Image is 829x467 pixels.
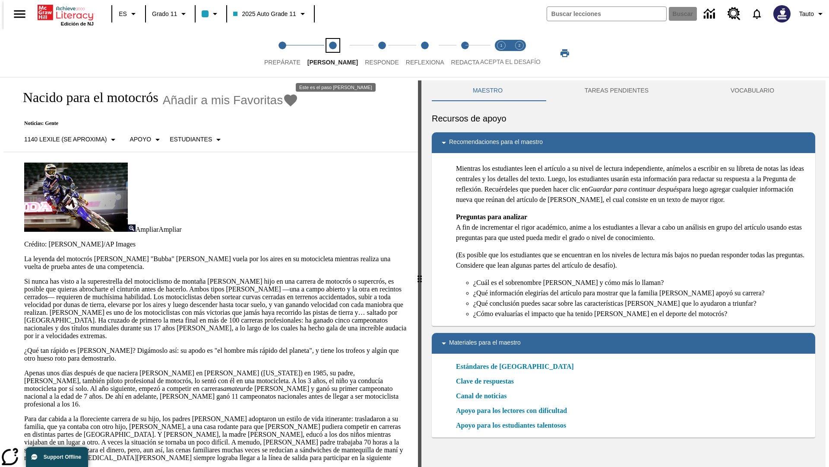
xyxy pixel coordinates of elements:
[307,59,358,66] span: [PERSON_NAME]
[451,59,480,66] span: Redacta
[489,29,514,77] button: Acepta el desafío lee step 1 of 2
[24,163,128,232] img: El corredor de motocrós James Stewart vuela por los aires en su motocicleta de montaña.
[444,29,487,77] button: Redacta step 5 of 5
[456,212,808,243] p: A fin de incrementar el rigor académico, anime a los estudiantes a llevar a cabo un análisis en g...
[61,21,94,26] span: Edición de NJ
[14,120,298,127] p: Noticias: Gente
[551,45,579,61] button: Imprimir
[432,80,815,101] div: Instructional Panel Tabs
[166,132,227,147] button: Seleccionar estudiante
[115,6,142,22] button: Lenguaje: ES, Selecciona un idioma
[699,2,722,26] a: Centro de información
[547,7,666,21] input: Buscar campo
[7,1,32,27] button: Abrir el menú lateral
[768,3,796,25] button: Escoja un nuevo avatar
[358,29,406,77] button: Responde step 3 of 5
[480,58,541,65] span: ACEPTA EL DESAFÍO
[746,3,768,25] a: Notificaciones
[432,132,815,153] div: Recomendaciones para el maestro
[456,361,579,372] a: Estándares de [GEOGRAPHIC_DATA]
[507,29,532,77] button: Acepta el desafío contesta step 2 of 2
[152,10,177,19] span: Grado 11
[456,406,572,416] a: Apoyo para los lectores con dificultad
[500,43,502,48] text: 1
[432,112,815,125] h6: Recursos de apoyo
[24,135,107,144] p: 1140 Lexile (Se aproxima)
[21,132,122,147] button: Seleccione Lexile, 1140 Lexile (Se aproxima)
[230,6,311,22] button: Clase: 2025 Auto Grade 11, Selecciona una clase
[473,298,808,309] li: ¿Qué conclusión puedes sacar sobre las características [PERSON_NAME] que lo ayudaron a triunfar?
[518,43,520,48] text: 2
[257,29,307,77] button: Prepárate step 1 of 5
[296,83,376,92] div: Este es el paso [PERSON_NAME]
[14,90,158,106] h1: Nacido para el motocrós
[198,6,224,22] button: El color de la clase es azul claro. Cambiar el color de la clase.
[24,369,408,408] p: Apenas unos días después de que naciera [PERSON_NAME] en [PERSON_NAME] ([US_STATE]) en 1985, su p...
[690,80,815,101] button: VOCABULARIO
[44,454,81,460] span: Support Offline
[158,226,181,233] span: Ampliar
[456,213,527,221] strong: Preguntas para analizar
[126,132,166,147] button: Tipo de apoyo, Apoyo
[432,333,815,354] div: Materiales para el maestro
[223,385,246,392] em: amateur
[233,10,296,19] span: 2025 Auto Grade 11
[456,163,808,205] p: Mientras los estudiantes leen el artículo a su nivel de lectura independiente, anímelos a escribi...
[544,80,690,101] button: TAREAS PENDIENTES
[38,3,94,26] div: Portada
[24,240,408,248] p: Crédito: [PERSON_NAME]/AP Images
[456,420,571,431] a: Apoyo para los estudiantes talentosos
[722,2,746,26] a: Centro de recursos, Se abrirá en una pestaña nueva.
[456,250,808,271] p: (Es posible que los estudiantes que se encuentran en los niveles de lectura más bajos no puedan r...
[26,447,88,467] button: Support Offline
[456,391,506,401] a: Canal de noticias, Se abrirá en una nueva ventana o pestaña
[264,59,301,66] span: Prepárate
[773,5,791,22] img: Avatar
[170,135,212,144] p: Estudiantes
[473,309,808,319] li: ¿Cómo evaluarías el impacto que ha tenido [PERSON_NAME] en el deporte del motocrós?
[149,6,192,22] button: Grado: Grado 11, Elige un grado
[24,255,408,271] p: La leyenda del motocrós [PERSON_NAME] "Bubba" [PERSON_NAME] vuela por los aires en su motocicleta...
[799,10,814,19] span: Tauto
[421,80,826,467] div: activity
[588,186,679,193] em: Guardar para continuar después
[456,376,514,387] a: Clave de respuestas, Se abrirá en una nueva ventana o pestaña
[130,135,151,144] p: Apoyo
[432,80,544,101] button: Maestro
[418,80,421,467] div: Pulsa la tecla de intro o la barra espaciadora y luego presiona las flechas de derecha e izquierd...
[24,278,408,340] p: Si nunca has visto a la superestrella del motociclismo de montaña [PERSON_NAME] hijo en una carre...
[119,10,127,19] span: ES
[301,29,365,77] button: Lee step 2 of 5
[473,288,808,298] li: ¿Qué información elegirías del artículo para mostrar que la familia [PERSON_NAME] apoyó su carrera?
[163,93,283,107] span: Añadir a mis Favoritas
[406,59,444,66] span: Reflexiona
[136,226,158,233] span: Ampliar
[473,278,808,288] li: ¿Cuál es el sobrenombre [PERSON_NAME] y cómo más lo llaman?
[449,338,521,349] p: Materiales para el maestro
[399,29,451,77] button: Reflexiona step 4 of 5
[449,138,543,148] p: Recomendaciones para el maestro
[796,6,829,22] button: Perfil/Configuración
[163,93,299,108] button: Añadir a mis Favoritas - Nacido para el motocrós
[24,347,408,362] p: ¿Qué tan rápido es [PERSON_NAME]? Digámoslo así: su apodo es "el hombre más rápido del planeta", ...
[128,224,136,232] img: Ampliar
[3,80,418,463] div: reading
[365,59,399,66] span: Responde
